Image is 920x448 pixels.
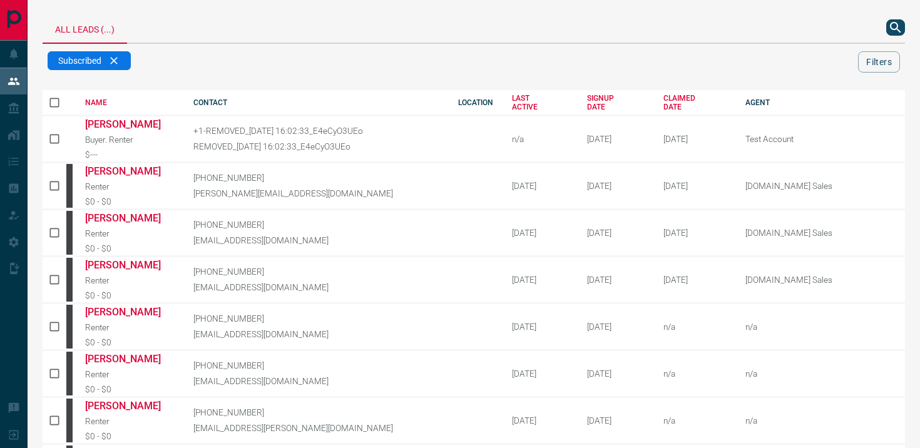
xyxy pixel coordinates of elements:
div: mrloft.ca [66,258,73,302]
div: n/a [512,134,568,144]
div: n/a [663,322,727,332]
div: mrloft.ca [66,399,73,442]
div: October 12th 2008, 11:22:16 AM [587,322,645,332]
div: All Leads (...) [43,13,127,44]
div: AGENT [745,98,905,107]
div: $--- [85,150,175,160]
p: [PHONE_NUMBER] [193,220,440,230]
div: $0 - $0 [85,243,175,253]
p: [EMAIL_ADDRESS][DOMAIN_NAME] [193,282,440,292]
div: $0 - $0 [85,384,175,394]
div: October 11th 2008, 5:41:37 PM [587,228,645,238]
p: [DOMAIN_NAME] Sales [745,181,902,191]
div: October 11th 2008, 12:32:56 PM [587,181,645,191]
div: mrloft.ca [66,164,73,208]
div: [DATE] [512,322,568,332]
div: CLAIMED DATE [663,94,727,111]
a: [PERSON_NAME] [85,306,175,318]
div: mrloft.ca [66,305,73,349]
p: +1-REMOVED_[DATE] 16:02:33_E4eCyO3UEo [193,126,440,136]
a: [PERSON_NAME] [85,400,175,412]
div: LOCATION [458,98,493,107]
div: LAST ACTIVE [512,94,568,111]
div: February 19th 2025, 2:37:44 PM [663,228,727,238]
div: $0 - $0 [85,290,175,300]
div: $0 - $0 [85,431,175,441]
a: [PERSON_NAME] [85,353,175,365]
div: SIGNUP DATE [587,94,645,111]
p: [EMAIL_ADDRESS][PERSON_NAME][DOMAIN_NAME] [193,423,440,433]
span: Buyer. Renter [85,135,133,145]
div: n/a [663,369,727,379]
p: [EMAIL_ADDRESS][DOMAIN_NAME] [193,376,440,386]
div: [DATE] [512,415,568,425]
p: [PHONE_NUMBER] [193,407,440,417]
p: REMOVED_[DATE] 16:02:33_E4eCyO3UEo [193,141,440,151]
div: Subscribed [48,51,131,70]
div: $0 - $0 [85,337,175,347]
div: [DATE] [512,369,568,379]
span: Subscribed [58,56,101,66]
p: [DOMAIN_NAME] Sales [745,228,902,238]
div: NAME [85,98,175,107]
p: [EMAIL_ADDRESS][DOMAIN_NAME] [193,235,440,245]
button: search button [886,19,905,36]
p: n/a [745,369,902,379]
div: [DATE] [512,228,568,238]
div: October 13th 2008, 7:44:16 PM [587,415,645,425]
p: [PERSON_NAME][EMAIL_ADDRESS][DOMAIN_NAME] [193,188,440,198]
div: [DATE] [512,181,568,191]
div: October 12th 2008, 3:01:27 PM [587,369,645,379]
div: n/a [663,415,727,425]
div: mrloft.ca [66,352,73,395]
span: Renter [85,322,110,332]
p: n/a [745,322,902,332]
div: mrloft.ca [66,211,73,255]
span: Renter [85,181,110,191]
div: April 29th 2025, 4:45:30 PM [663,134,727,144]
p: [PHONE_NUMBER] [193,173,440,183]
div: CONTACT [193,98,440,107]
span: Renter [85,369,110,379]
p: [PHONE_NUMBER] [193,360,440,370]
button: Filters [858,51,900,73]
div: February 19th 2025, 2:37:44 PM [663,181,727,191]
p: [PHONE_NUMBER] [193,313,440,323]
p: Test Account [745,134,902,144]
p: [DOMAIN_NAME] Sales [745,275,902,285]
a: [PERSON_NAME] [85,259,175,271]
a: [PERSON_NAME] [85,165,175,177]
span: Renter [85,416,110,426]
a: [PERSON_NAME] [85,212,175,224]
a: [PERSON_NAME] [85,118,175,130]
span: Renter [85,275,110,285]
div: February 19th 2025, 2:37:44 PM [663,275,727,285]
p: n/a [745,415,902,425]
p: [EMAIL_ADDRESS][DOMAIN_NAME] [193,329,440,339]
p: [PHONE_NUMBER] [193,267,440,277]
div: October 12th 2008, 6:29:44 AM [587,275,645,285]
div: $0 - $0 [85,196,175,206]
div: September 1st 2015, 9:13:21 AM [587,134,645,144]
div: [DATE] [512,275,568,285]
span: Renter [85,228,110,238]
